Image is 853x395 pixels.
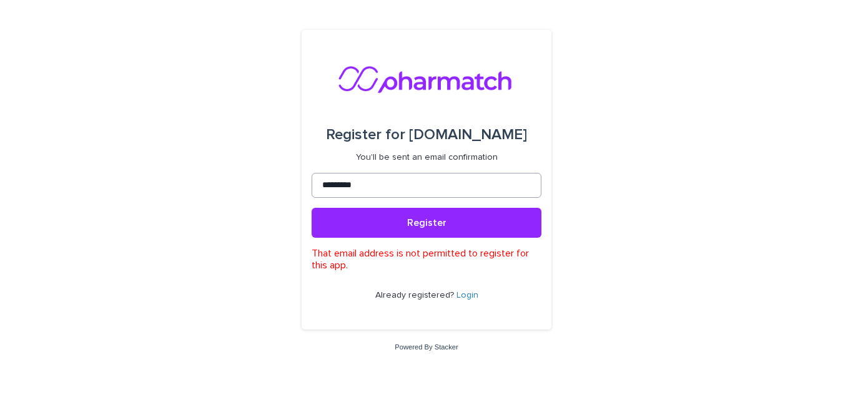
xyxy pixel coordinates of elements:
[338,60,515,97] img: nMxkRIEURaCxZB0ULbfH
[456,291,478,300] a: Login
[395,343,458,351] a: Powered By Stacker
[326,117,527,152] div: [DOMAIN_NAME]
[375,291,456,300] span: Already registered?
[356,152,498,163] p: You'll be sent an email confirmation
[312,208,541,238] button: Register
[326,127,405,142] span: Register for
[407,218,446,228] span: Register
[312,248,541,271] p: That email address is not permitted to register for this app.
